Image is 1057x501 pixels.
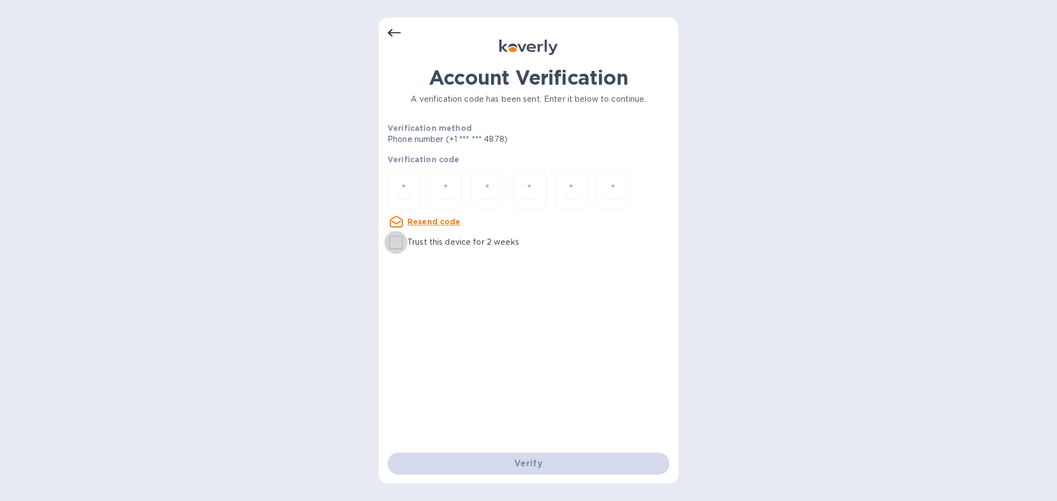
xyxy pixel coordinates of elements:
[407,236,519,248] p: Trust this device for 2 weeks
[388,66,669,89] h1: Account Verification
[407,217,461,226] u: Resend code
[388,93,669,105] p: A verification code has been sent. Enter it below to continue.
[388,154,669,165] p: Verification code
[388,124,472,133] b: Verification method
[388,134,592,145] p: Phone number (+1 *** *** 4878)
